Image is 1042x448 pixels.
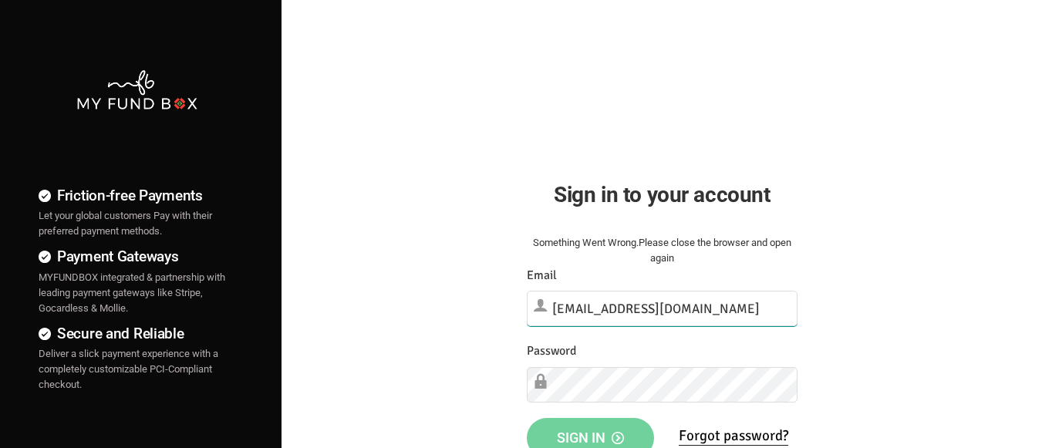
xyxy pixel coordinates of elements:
label: Email [527,266,557,285]
h2: Sign in to your account [527,178,798,211]
label: Password [527,342,576,361]
h4: Friction-free Payments [39,184,235,207]
span: MYFUNDBOX integrated & partnership with leading payment gateways like Stripe, Gocardless & Mollie. [39,271,225,314]
span: Deliver a slick payment experience with a completely customizable PCI-Compliant checkout. [39,348,218,390]
img: mfbwhite.png [76,69,199,111]
span: Let your global customers Pay with their preferred payment methods. [39,210,212,237]
input: Email [527,291,798,326]
h4: Secure and Reliable [39,322,235,345]
a: Forgot password? [679,426,788,446]
div: Something Went Wrong.Please close the browser and open again [527,235,798,266]
h4: Payment Gateways [39,245,235,268]
span: Sign in [557,429,624,446]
